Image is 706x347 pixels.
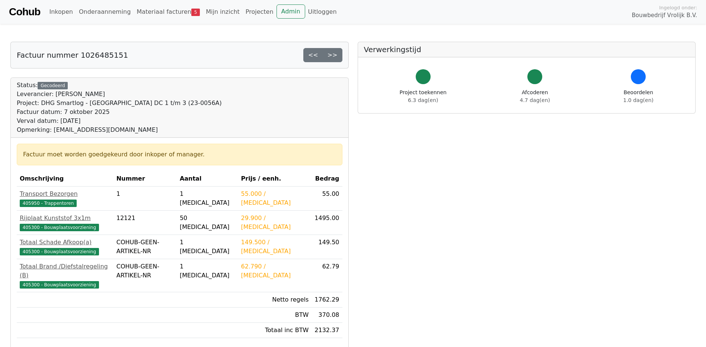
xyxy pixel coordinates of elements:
th: Omschrijving [17,171,114,187]
span: 5 [191,9,200,16]
td: 1495.00 [312,211,342,235]
div: Rijplaat Kunststof 3x1m [20,214,111,223]
div: 1 [MEDICAL_DATA] [180,190,235,207]
a: Totaal Brand /Diefstalregeling (B)405300 - Bouwplaatsvoorziening [20,262,111,289]
span: 405300 - Bouwplaatsvoorziening [20,281,99,289]
a: Totaal Schade Afkoop(a)405300 - Bouwplaatsvoorziening [20,238,111,256]
a: Inkopen [46,4,76,19]
td: 1762.29 [312,292,342,308]
td: BTW [238,308,312,323]
th: Prijs / eenh. [238,171,312,187]
div: Leverancier: [PERSON_NAME] [17,90,222,99]
div: 29.900 / [MEDICAL_DATA] [241,214,309,232]
span: 405300 - Bouwplaatsvoorziening [20,224,99,231]
div: Project: DHG Smartlog - [GEOGRAPHIC_DATA] DC 1 t/m 3 (23-0056A) [17,99,222,108]
span: Ingelogd onder: [659,4,697,11]
td: 149.50 [312,235,342,259]
td: 370.08 [312,308,342,323]
th: Aantal [177,171,238,187]
div: 50 [MEDICAL_DATA] [180,214,235,232]
a: Cohub [9,3,40,21]
a: Projecten [243,4,277,19]
td: COHUB-GEEN-ARTIKEL-NR [114,259,177,292]
span: 405950 - Trappentoren [20,200,77,207]
a: Transport Bezorgen405950 - Trappentoren [20,190,111,207]
div: 1 [MEDICAL_DATA] [180,262,235,280]
a: Onderaanneming [76,4,134,19]
div: 1 [MEDICAL_DATA] [180,238,235,256]
td: 1 [114,187,177,211]
span: Bouwbedrijf Vrolijk B.V. [632,11,697,20]
span: 4.7 dag(en) [520,97,550,103]
td: Totaal inc BTW [238,323,312,338]
a: >> [323,48,342,62]
span: 405300 - Bouwplaatsvoorziening [20,248,99,255]
td: 2132.37 [312,323,342,338]
div: Verval datum: [DATE] [17,117,222,125]
td: 62.79 [312,259,342,292]
span: 1.0 dag(en) [623,97,654,103]
a: Materiaal facturen5 [134,4,203,19]
div: Totaal Schade Afkoop(a) [20,238,111,247]
a: Rijplaat Kunststof 3x1m405300 - Bouwplaatsvoorziening [20,214,111,232]
span: 6.3 dag(en) [408,97,438,103]
a: Uitloggen [305,4,340,19]
td: Netto regels [238,292,312,308]
div: Transport Bezorgen [20,190,111,198]
a: Mijn inzicht [203,4,243,19]
div: Opmerking: [EMAIL_ADDRESS][DOMAIN_NAME] [17,125,222,134]
td: 55.00 [312,187,342,211]
a: << [303,48,323,62]
a: Admin [277,4,305,19]
div: Gecodeerd [38,82,68,89]
div: 55.000 / [MEDICAL_DATA] [241,190,309,207]
div: Beoordelen [623,89,654,104]
h5: Factuur nummer 1026485151 [17,51,128,60]
th: Bedrag [312,171,342,187]
div: Status: [17,81,222,134]
div: Factuur moet worden goedgekeurd door inkoper of manager. [23,150,336,159]
div: Totaal Brand /Diefstalregeling (B) [20,262,111,280]
td: 12121 [114,211,177,235]
div: Factuur datum: 7 oktober 2025 [17,108,222,117]
td: COHUB-GEEN-ARTIKEL-NR [114,235,177,259]
div: Afcoderen [520,89,550,104]
div: Project toekennen [400,89,447,104]
div: 149.500 / [MEDICAL_DATA] [241,238,309,256]
h5: Verwerkingstijd [364,45,690,54]
div: 62.790 / [MEDICAL_DATA] [241,262,309,280]
th: Nummer [114,171,177,187]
